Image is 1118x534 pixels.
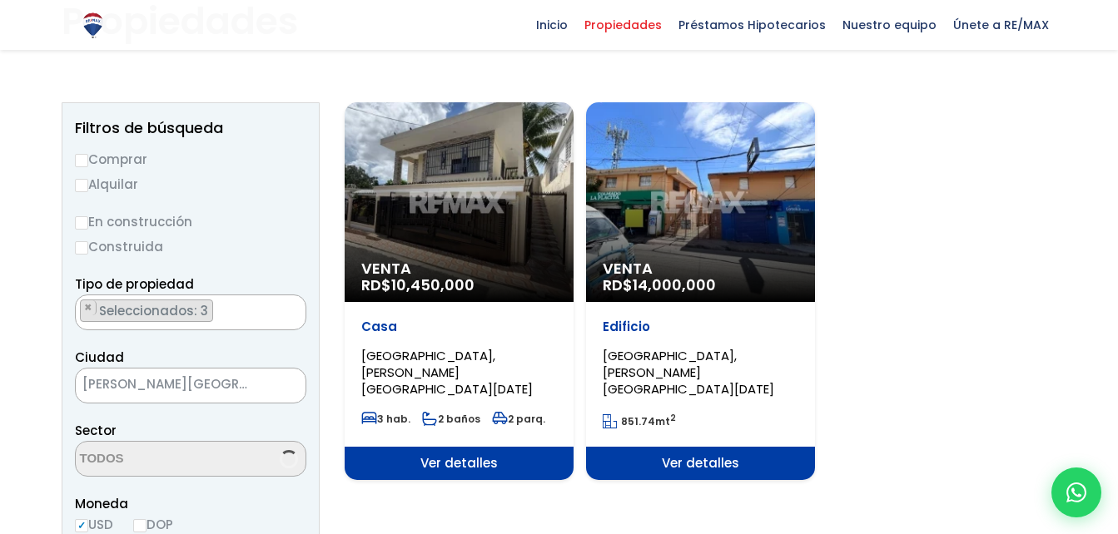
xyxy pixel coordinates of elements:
[345,102,574,480] a: Venta RD$10,450,000 Casa [GEOGRAPHIC_DATA], [PERSON_NAME][GEOGRAPHIC_DATA][DATE] 3 hab. 2 baños 2...
[80,299,213,322] li: CASA
[75,120,306,136] h2: Filtros de búsqueda
[621,414,655,428] span: 851.74
[670,412,676,424] sup: 2
[76,295,85,331] textarea: Search
[264,373,289,399] button: Remove all items
[603,319,798,335] p: Edificio
[75,422,117,439] span: Sector
[603,414,676,428] span: mt
[361,319,557,335] p: Casa
[75,149,306,170] label: Comprar
[603,260,798,277] span: Venta
[281,378,289,393] span: ×
[528,12,576,37] span: Inicio
[345,447,574,480] span: Ver detalles
[75,241,88,255] input: Construida
[492,412,545,426] span: 2 parq.
[361,260,557,277] span: Venta
[75,211,306,232] label: En construcción
[75,275,194,293] span: Tipo de propiedad
[75,493,306,514] span: Moneda
[834,12,945,37] span: Nuestro equipo
[945,12,1057,37] span: Únete a RE/MAX
[361,412,410,426] span: 3 hab.
[75,519,88,532] input: USD
[576,12,670,37] span: Propiedades
[75,368,306,403] span: SANTO DOMINGO NORTE
[633,274,716,295] span: 14,000,000
[288,300,296,315] span: ×
[81,300,97,315] button: Remove item
[75,179,88,192] input: Alquilar
[287,299,297,316] button: Remove all items
[97,302,212,319] span: Seleccionados: 3
[76,373,264,396] span: SANTO DOMINGO NORTE
[361,274,475,295] span: RD$
[586,102,815,480] a: Venta RD$14,000,000 Edificio [GEOGRAPHIC_DATA], [PERSON_NAME][GEOGRAPHIC_DATA][DATE] 851.74mt2 Ve...
[422,412,480,426] span: 2 baños
[75,236,306,257] label: Construida
[586,447,815,480] span: Ver detalles
[75,174,306,195] label: Alquilar
[76,442,237,477] textarea: Search
[75,216,88,230] input: En construcción
[603,347,774,398] span: [GEOGRAPHIC_DATA], [PERSON_NAME][GEOGRAPHIC_DATA][DATE]
[670,12,834,37] span: Préstamos Hipotecarios
[75,349,124,366] span: Ciudad
[78,11,107,40] img: Logo de REMAX
[84,300,92,315] span: ×
[361,347,533,398] span: [GEOGRAPHIC_DATA], [PERSON_NAME][GEOGRAPHIC_DATA][DATE]
[603,274,716,295] span: RD$
[133,519,147,532] input: DOP
[391,274,475,295] span: 10,450,000
[75,154,88,167] input: Comprar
